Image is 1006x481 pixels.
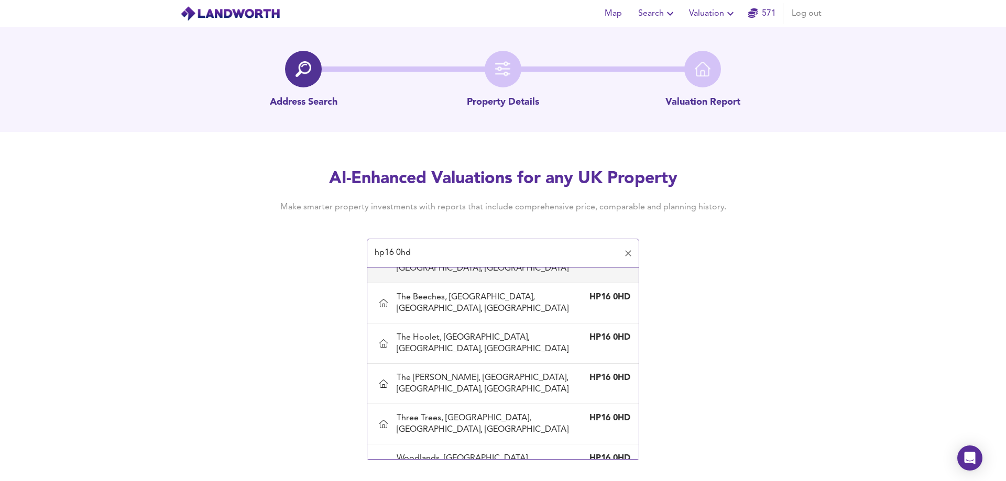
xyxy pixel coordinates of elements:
[596,3,630,24] button: Map
[634,3,681,24] button: Search
[270,96,337,109] p: Address Search
[788,3,826,24] button: Log out
[745,3,779,24] button: 571
[397,332,588,355] div: The Hoolet, [GEOGRAPHIC_DATA], [GEOGRAPHIC_DATA], [GEOGRAPHIC_DATA]
[588,292,630,303] div: HP16 0HD
[588,372,630,384] div: HP16 0HD
[397,412,588,435] div: Three Trees, [GEOGRAPHIC_DATA], [GEOGRAPHIC_DATA], [GEOGRAPHIC_DATA]
[397,453,588,476] div: Woodlands, [GEOGRAPHIC_DATA], [GEOGRAPHIC_DATA], [GEOGRAPHIC_DATA]
[264,202,742,213] h4: Make smarter property investments with reports that include comprehensive price, comparable and p...
[588,412,630,424] div: HP16 0HD
[748,6,776,21] a: 571
[397,372,588,395] div: The [PERSON_NAME], [GEOGRAPHIC_DATA], [GEOGRAPHIC_DATA], [GEOGRAPHIC_DATA]
[588,332,630,343] div: HP16 0HD
[467,96,539,109] p: Property Details
[638,6,676,21] span: Search
[689,6,737,21] span: Valuation
[588,453,630,464] div: HP16 0HD
[695,61,710,77] img: home-icon
[792,6,822,21] span: Log out
[371,243,619,263] input: Enter a postcode to start...
[621,246,636,261] button: Clear
[600,6,626,21] span: Map
[264,167,742,191] h2: AI-Enhanced Valuations for any UK Property
[495,61,511,77] img: filter-icon
[180,6,280,21] img: logo
[685,3,741,24] button: Valuation
[397,292,588,315] div: The Beeches, [GEOGRAPHIC_DATA], [GEOGRAPHIC_DATA], [GEOGRAPHIC_DATA]
[957,445,982,471] div: Open Intercom Messenger
[296,61,311,77] img: search-icon
[665,96,740,109] p: Valuation Report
